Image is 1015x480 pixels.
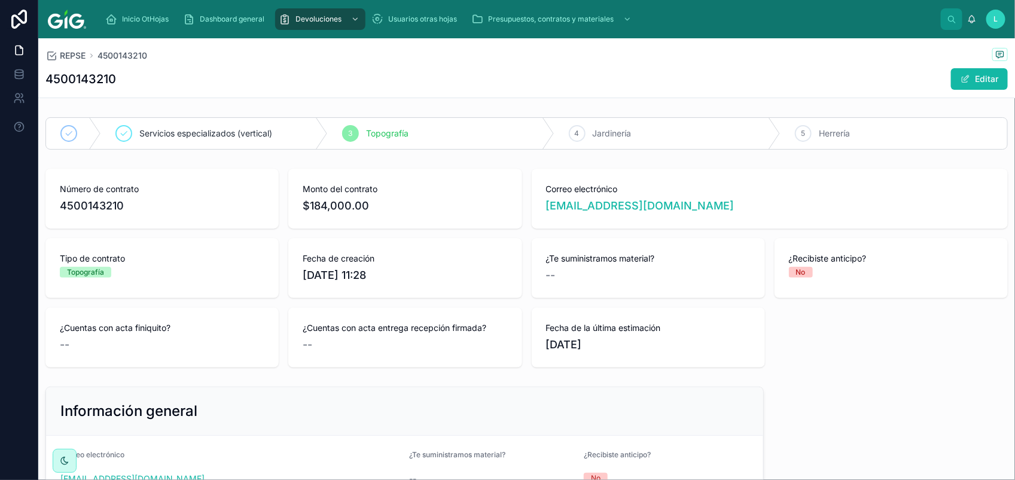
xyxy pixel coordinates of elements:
span: 3 [348,129,352,138]
span: Herrería [819,127,850,139]
a: Usuarios otras hojas [368,8,465,30]
span: 4500143210 [60,198,264,214]
a: [EMAIL_ADDRESS][DOMAIN_NAME] [546,198,734,214]
span: Jardinería [593,127,632,139]
span: Tipo de contrato [60,253,264,265]
span: Usuarios otras hojas [388,14,457,24]
span: REPSE [60,50,86,62]
span: [DATE] [546,336,751,353]
span: ¿Recibiste anticipo? [584,450,651,459]
span: Presupuestos, contratos y materiales [488,14,614,24]
span: -- [546,267,556,284]
span: Inicio OtHojas [122,14,169,24]
h1: 4500143210 [45,71,116,87]
span: Devoluciones [295,14,342,24]
span: Monto del contrato [303,183,507,195]
span: L [994,14,998,24]
div: Topografía [67,267,104,278]
div: scrollable content [96,6,941,32]
span: Dashboard general [200,14,264,24]
span: Correo electrónico [546,183,994,195]
span: ¿Recibiste anticipo? [789,253,993,265]
span: ¿Te suministramos material? [546,253,751,265]
span: ¿Cuentas con acta finiquito? [60,322,264,334]
span: -- [303,336,312,353]
span: 4 [575,129,580,138]
button: Editar [951,68,1008,90]
span: Correo electrónico [60,450,124,459]
a: REPSE [45,50,86,62]
span: Topografía [366,127,409,139]
img: App logo [48,10,86,29]
a: Presupuestos, contratos y materiales [468,8,638,30]
span: Fecha de la última estimación [546,322,751,334]
a: Dashboard general [179,8,273,30]
span: Servicios especializados (vertical) [139,127,272,139]
span: 5 [801,129,806,138]
a: Devoluciones [275,8,365,30]
span: -- [60,336,69,353]
h2: Información general [60,402,197,421]
a: Inicio OtHojas [102,8,177,30]
div: No [796,267,806,278]
span: Número de contrato [60,183,264,195]
span: [DATE] 11:28 [303,267,507,284]
a: 4500143210 [97,50,147,62]
span: $184,000.00 [303,198,507,214]
span: ¿Te suministramos material? [409,450,505,459]
span: Fecha de creación [303,253,507,265]
span: ¿Cuentas con acta entrega recepción firmada? [303,322,507,334]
